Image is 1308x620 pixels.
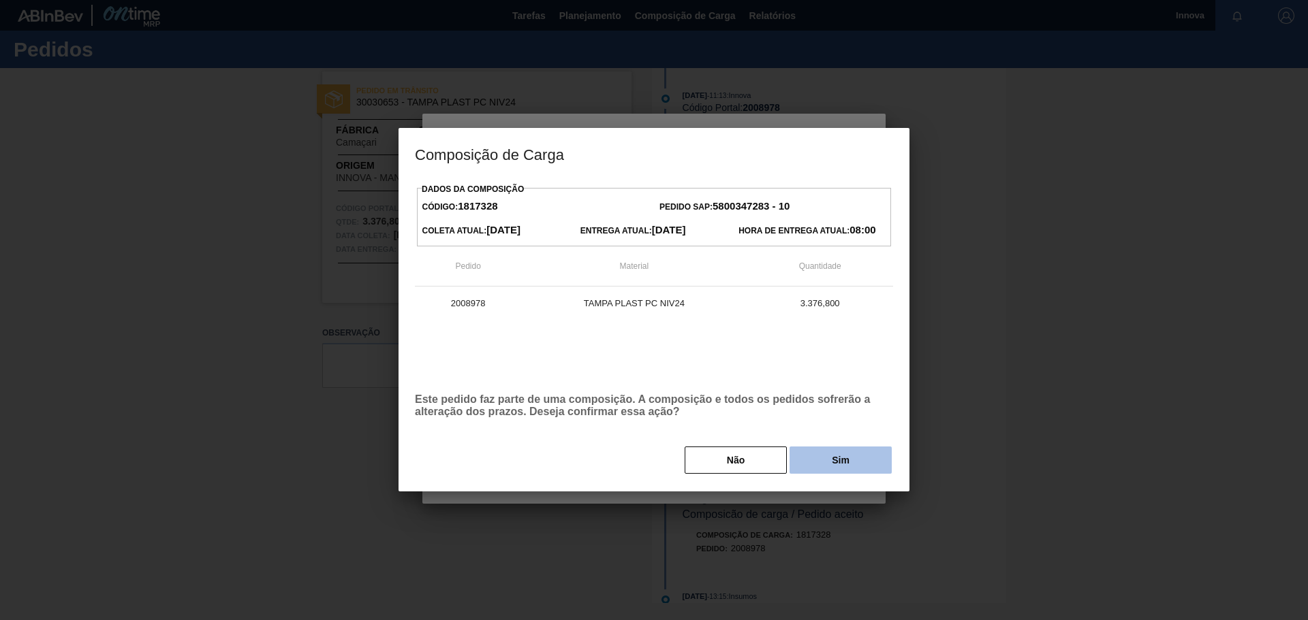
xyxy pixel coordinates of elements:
[415,287,521,321] td: 2008978
[521,287,747,321] td: TAMPA PLAST PC NIV24
[738,226,875,235] span: Hora de Entrega Atual:
[620,261,649,271] span: Material
[486,224,520,235] strong: [DATE]
[685,446,787,474] button: Não
[415,393,893,418] p: Este pedido faz parte de uma composição. A composição e todos os pedidos sofrerão a alteração dos...
[455,261,480,271] span: Pedido
[713,200,790,212] strong: 5800347283 - 10
[422,184,524,194] label: Dados da Composição
[580,226,686,235] span: Entrega Atual:
[399,128,909,180] h3: Composição de Carga
[850,224,875,235] strong: 08:00
[799,261,841,271] span: Quantidade
[652,224,686,235] strong: [DATE]
[747,287,893,321] td: 3.376,800
[422,226,520,235] span: Coleta Atual:
[659,202,790,212] span: Pedido SAP:
[422,202,498,212] span: Código:
[458,200,497,212] strong: 1817328
[790,446,892,474] button: Sim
